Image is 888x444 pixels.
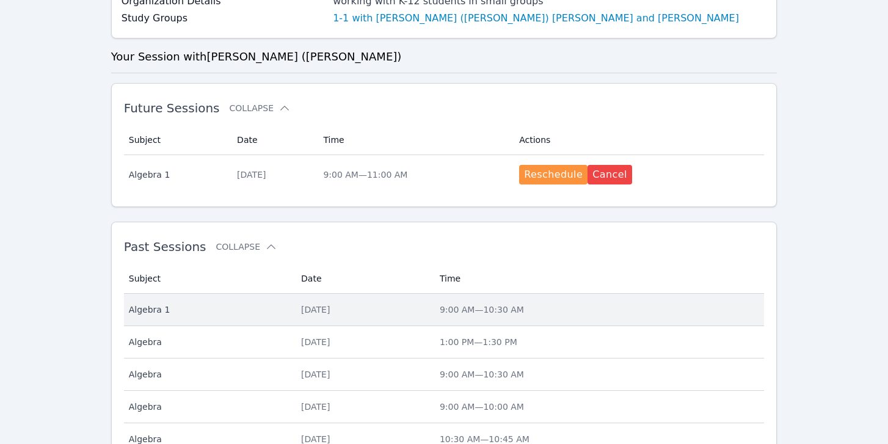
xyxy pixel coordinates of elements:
span: 9:00 AM — 10:30 AM [440,369,524,379]
span: 1:00 PM — 1:30 PM [440,337,517,347]
button: Collapse [230,102,291,114]
tr: Algebra 1[DATE]9:00 AM—11:00 AMRescheduleCancel [124,155,765,194]
span: 9:00 AM — 10:30 AM [440,305,524,315]
button: Cancel [588,165,632,184]
a: 1-1 with [PERSON_NAME] ([PERSON_NAME]) [PERSON_NAME] and [PERSON_NAME] [333,11,739,26]
th: Date [294,264,432,294]
span: Future Sessions [124,101,220,115]
div: [DATE] [301,401,425,413]
button: Reschedule [519,165,588,184]
th: Date [230,125,316,155]
tr: Algebra 1[DATE]9:00 AM—10:30 AM [124,294,765,326]
th: Subject [124,125,230,155]
span: Algebra 1 [129,169,222,181]
button: Collapse [216,241,277,253]
label: Study Groups [122,11,326,26]
div: [DATE] [301,304,425,316]
th: Actions [512,125,764,155]
div: [DATE] [237,169,308,181]
th: Time [432,264,764,294]
h3: Your Session with [PERSON_NAME] ([PERSON_NAME]) [111,48,777,65]
tr: Algebra[DATE]9:00 AM—10:00 AM [124,391,765,423]
th: Time [316,125,512,155]
span: Algebra [129,401,286,413]
tr: Algebra[DATE]9:00 AM—10:30 AM [124,358,765,391]
div: [DATE] [301,368,425,380]
span: Algebra [129,368,286,380]
th: Subject [124,264,294,294]
span: Algebra [129,336,286,348]
span: Past Sessions [124,239,206,254]
tr: Algebra[DATE]1:00 PM—1:30 PM [124,326,765,358]
span: 9:00 AM — 11:00 AM [323,170,407,180]
span: 9:00 AM — 10:00 AM [440,402,524,412]
span: Algebra 1 [129,304,286,316]
div: [DATE] [301,336,425,348]
span: 10:30 AM — 10:45 AM [440,434,530,444]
